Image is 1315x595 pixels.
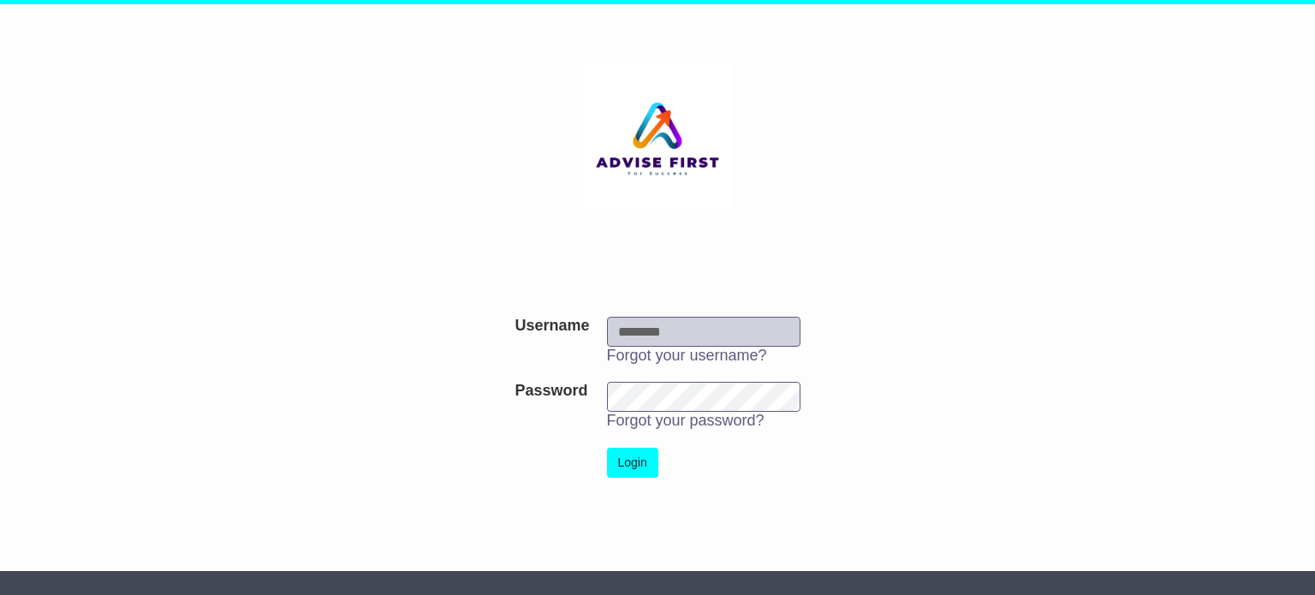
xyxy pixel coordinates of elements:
[607,347,767,364] a: Forgot your username?
[515,317,589,336] label: Username
[607,448,658,478] button: Login
[607,412,765,429] a: Forgot your password?
[585,63,730,209] img: Aspera Group Pty Ltd
[515,382,587,401] label: Password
